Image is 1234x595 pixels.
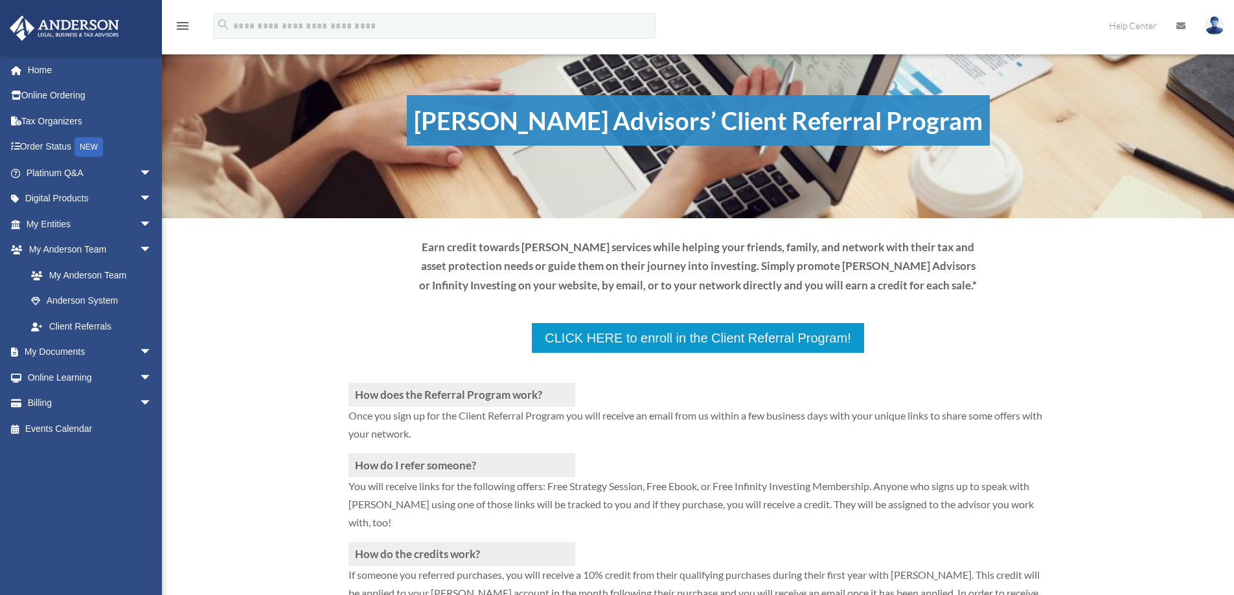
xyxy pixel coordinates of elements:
[139,211,165,238] span: arrow_drop_down
[139,365,165,391] span: arrow_drop_down
[9,134,172,161] a: Order StatusNEW
[74,137,103,157] div: NEW
[18,262,172,288] a: My Anderson Team
[407,95,990,146] h1: [PERSON_NAME] Advisors’ Client Referral Program
[1205,16,1224,35] img: User Pic
[139,160,165,186] span: arrow_drop_down
[9,365,172,390] a: Online Learningarrow_drop_down
[139,339,165,366] span: arrow_drop_down
[9,390,172,416] a: Billingarrow_drop_down
[9,416,172,442] a: Events Calendar
[175,23,190,34] a: menu
[216,17,231,32] i: search
[139,237,165,264] span: arrow_drop_down
[139,186,165,212] span: arrow_drop_down
[348,383,575,407] h3: How does the Referral Program work?
[139,390,165,417] span: arrow_drop_down
[9,57,172,83] a: Home
[418,238,978,295] p: Earn credit towards [PERSON_NAME] services while helping your friends, family, and network with t...
[18,313,165,339] a: Client Referrals
[348,477,1048,542] p: You will receive links for the following offers: Free Strategy Session, Free Ebook, or Free Infin...
[9,211,172,237] a: My Entitiesarrow_drop_down
[531,322,865,354] a: CLICK HERE to enroll in the Client Referral Program!
[9,160,172,186] a: Platinum Q&Aarrow_drop_down
[348,542,575,566] h3: How do the credits work?
[6,16,123,41] img: Anderson Advisors Platinum Portal
[175,18,190,34] i: menu
[18,288,172,314] a: Anderson System
[348,407,1048,453] p: Once you sign up for the Client Referral Program you will receive an email from us within a few b...
[348,453,575,477] h3: How do I refer someone?
[9,339,172,365] a: My Documentsarrow_drop_down
[9,237,172,263] a: My Anderson Teamarrow_drop_down
[9,108,172,134] a: Tax Organizers
[9,83,172,109] a: Online Ordering
[9,186,172,212] a: Digital Productsarrow_drop_down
